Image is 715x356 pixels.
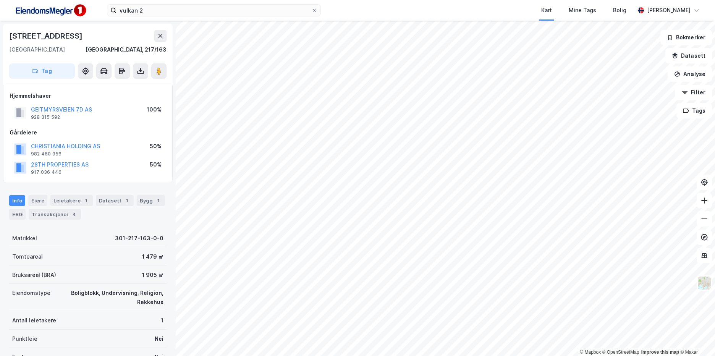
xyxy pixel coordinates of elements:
div: ESG [9,209,26,220]
img: F4PB6Px+NJ5v8B7XTbfpPpyloAAAAASUVORK5CYII= [12,2,89,19]
button: Bokmerker [660,30,712,45]
div: 1 479 ㎡ [142,252,163,261]
div: [GEOGRAPHIC_DATA], 217/163 [86,45,167,54]
a: Mapbox [580,350,601,355]
div: Eiere [28,195,47,206]
div: [PERSON_NAME] [647,6,691,15]
input: Søk på adresse, matrikkel, gårdeiere, leietakere eller personer [116,5,311,16]
div: Bygg [137,195,165,206]
div: 1 [154,197,162,204]
iframe: Chat Widget [677,319,715,356]
div: Bruksareal (BRA) [12,270,56,280]
button: Filter [675,85,712,100]
div: 1 [82,197,90,204]
div: [GEOGRAPHIC_DATA] [9,45,65,54]
div: 100% [147,105,162,114]
img: Z [697,276,712,290]
div: Punktleie [12,334,37,343]
div: Datasett [96,195,134,206]
div: 928 315 592 [31,114,60,120]
button: Analyse [668,66,712,82]
div: Info [9,195,25,206]
div: Nei [155,334,163,343]
div: Eiendomstype [12,288,50,298]
div: Mine Tags [569,6,596,15]
div: Transaksjoner [29,209,81,220]
div: 982 460 956 [31,151,61,157]
button: Tags [676,103,712,118]
div: 4 [70,210,78,218]
button: Datasett [665,48,712,63]
div: Kontrollprogram for chat [677,319,715,356]
div: Matrikkel [12,234,37,243]
div: 1 [123,197,131,204]
div: 50% [150,142,162,151]
a: Improve this map [641,350,679,355]
div: Tomteareal [12,252,43,261]
div: Gårdeiere [10,128,166,137]
div: Antall leietakere [12,316,56,325]
div: 1 905 ㎡ [142,270,163,280]
div: Leietakere [50,195,93,206]
div: [STREET_ADDRESS] [9,30,84,42]
a: OpenStreetMap [602,350,639,355]
div: Hjemmelshaver [10,91,166,100]
div: 917 036 446 [31,169,61,175]
div: Boligblokk, Undervisning, Religion, Rekkehus [60,288,163,307]
div: Bolig [613,6,626,15]
div: 301-217-163-0-0 [115,234,163,243]
div: 1 [161,316,163,325]
div: Kart [541,6,552,15]
div: 50% [150,160,162,169]
button: Tag [9,63,75,79]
